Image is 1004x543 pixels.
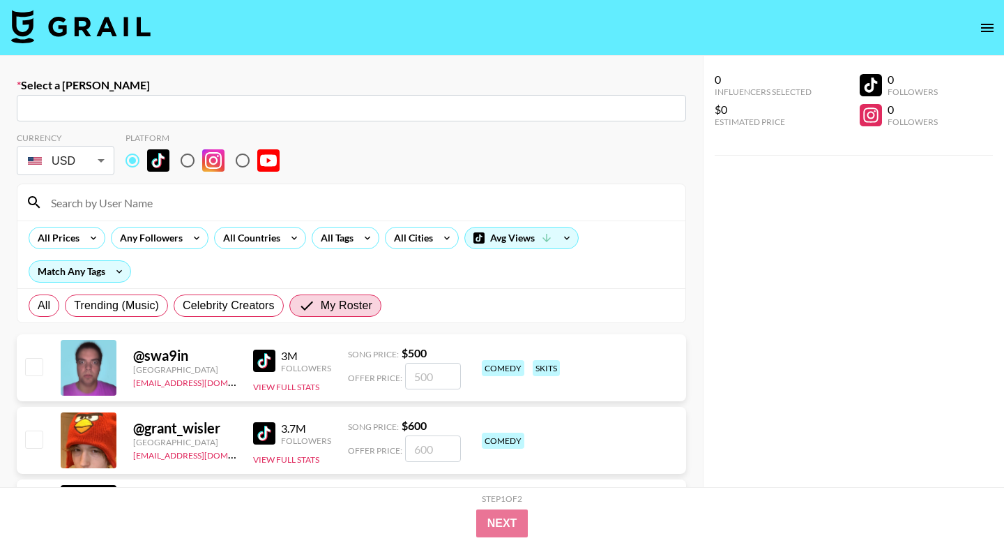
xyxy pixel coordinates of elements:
div: skits [533,360,560,376]
input: 600 [405,436,461,462]
span: My Roster [321,297,372,314]
button: View Full Stats [253,454,319,465]
div: All Cities [386,228,436,248]
span: Song Price: [348,422,399,432]
div: [GEOGRAPHIC_DATA] [133,437,236,447]
div: All Tags [312,228,356,248]
input: 500 [405,363,461,389]
img: TikTok [253,350,275,372]
div: Step 1 of 2 [482,493,522,504]
div: Currency [17,133,114,143]
div: Influencers Selected [715,87,812,97]
a: [EMAIL_ADDRESS][DOMAIN_NAME] [133,375,273,388]
img: TikTok [147,149,169,172]
div: 0 [715,73,812,87]
label: Select a [PERSON_NAME] [17,78,686,92]
img: Instagram [202,149,225,172]
div: 3.7M [281,422,331,436]
div: [GEOGRAPHIC_DATA] [133,364,236,375]
div: Any Followers [112,228,185,248]
strong: $ 500 [402,346,427,359]
span: Offer Price: [348,373,402,383]
div: All Countries [215,228,283,248]
div: 3M [281,349,331,363]
input: Search by User Name [43,191,677,214]
span: Offer Price: [348,445,402,456]
div: comedy [482,433,524,449]
div: Followers [281,363,331,373]
a: [EMAIL_ADDRESS][DOMAIN_NAME] [133,447,273,461]
span: Song Price: [348,349,399,359]
button: Next [476,509,528,537]
div: 0 [888,73,938,87]
div: @ swa9in [133,347,236,364]
div: Platform [125,133,291,143]
div: USD [20,149,112,173]
div: @ grant_wisler [133,419,236,437]
span: Trending (Music) [74,297,159,314]
div: Followers [281,436,331,446]
span: Celebrity Creators [183,297,275,314]
div: Estimated Price [715,117,812,127]
button: open drawer [973,14,1001,42]
span: All [38,297,50,314]
div: Match Any Tags [29,261,130,282]
div: Followers [888,117,938,127]
img: TikTok [253,422,275,445]
div: Avg Views [465,228,578,248]
img: YouTube [257,149,280,172]
div: 0 [888,103,938,117]
div: All Prices [29,228,82,248]
div: Followers [888,87,938,97]
strong: $ 600 [402,419,427,432]
button: View Full Stats [253,382,319,392]
div: $0 [715,103,812,117]
div: comedy [482,360,524,376]
img: Grail Talent [11,10,151,43]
